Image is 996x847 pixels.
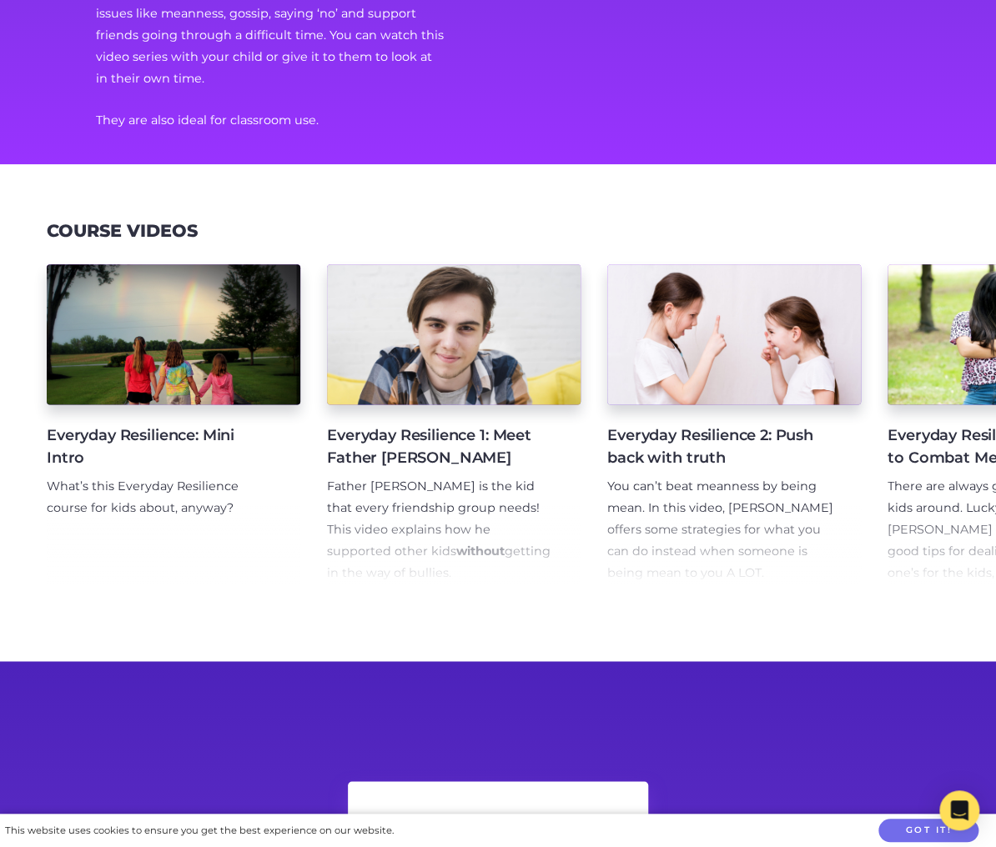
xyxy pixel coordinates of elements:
span: Father [PERSON_NAME] is the kid that every friendship group needs! This video explains how he sup... [327,479,540,559]
p: What’s this Everyday Resilience course for kids about, anyway? [47,476,274,519]
a: Everyday Resilience 1: Meet Father [PERSON_NAME] Father [PERSON_NAME] is the kid that every frien... [327,264,581,584]
button: Got it! [878,819,978,843]
span: getting in the way of bullies. [327,544,551,580]
div: This website uses cookies to ensure you get the best experience on our website. [5,822,394,839]
h4: Everyday Resilience: Mini Intro [47,424,274,469]
h4: Everyday Resilience 1: Meet Father [PERSON_NAME] [327,424,554,469]
div: Open Intercom Messenger [939,790,979,830]
p: They are also ideal for classroom use. [96,110,445,132]
b: without [456,544,505,559]
a: Everyday Resilience 2: Push back with truth You can’t beat meanness by being mean. In this video,... [607,264,861,584]
h3: Course Videos [47,221,198,242]
a: Everyday Resilience: Mini Intro What’s this Everyday Resilience course for kids about, anyway? [47,264,300,584]
span: You can’t beat meanness by being mean. In this video, [PERSON_NAME] offers some strategies for wh... [607,479,833,580]
h4: Everyday Resilience 2: Push back with truth [607,424,834,469]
